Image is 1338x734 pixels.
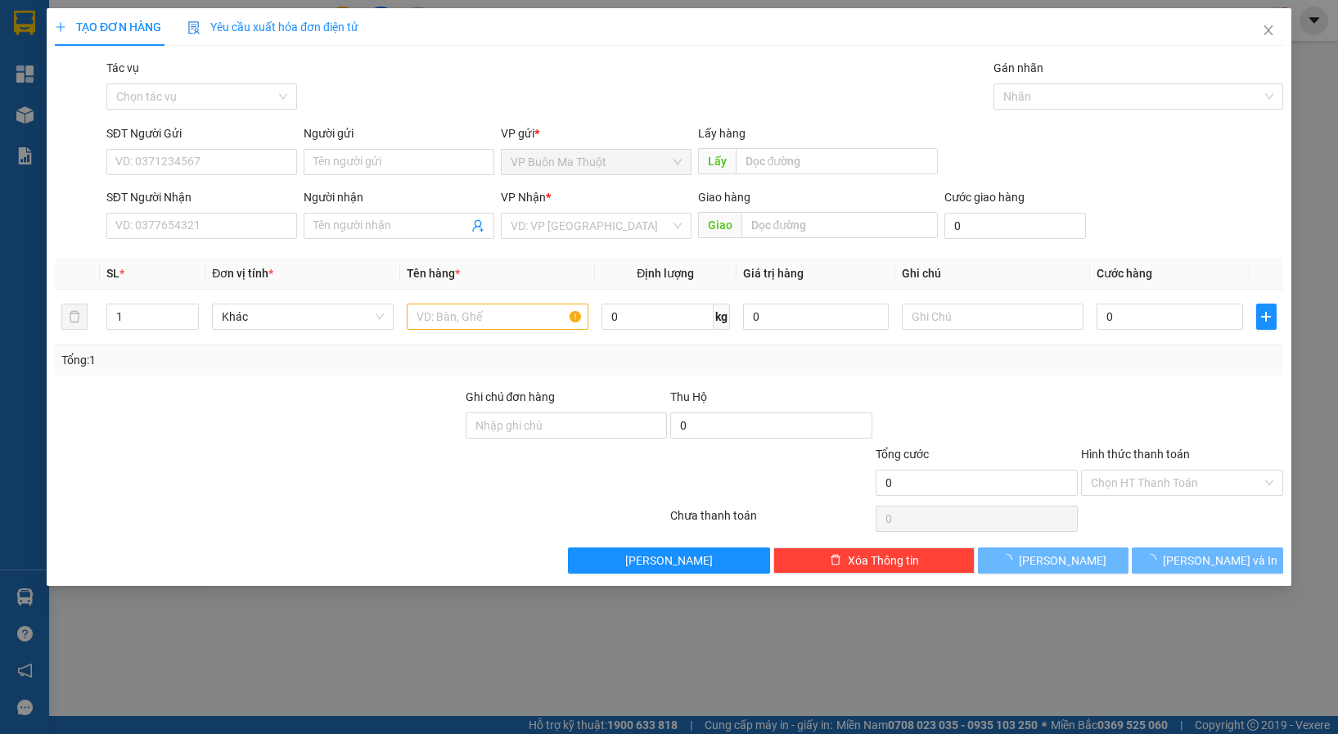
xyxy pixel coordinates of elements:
span: delete [830,554,841,567]
label: Tác vụ [106,61,139,74]
span: Lấy [698,148,736,174]
label: Cước giao hàng [944,191,1025,204]
span: Giá trị hàng [743,267,804,280]
span: Giao hàng [698,191,750,204]
span: VP Nhận [501,191,546,204]
span: close [1262,24,1275,37]
button: Close [1246,8,1291,54]
span: loading [1146,554,1164,565]
input: Cước giao hàng [944,213,1086,239]
span: [PERSON_NAME] và In [1164,552,1278,570]
div: Người nhận [304,188,494,206]
div: SĐT Người Gửi [106,124,297,142]
span: TẠO ĐƠN HÀNG [55,20,161,34]
span: plus [1257,310,1276,323]
label: Gán nhãn [993,61,1043,74]
span: Khác [223,304,385,329]
span: SL [106,267,119,280]
span: Cước hàng [1097,267,1153,280]
button: [PERSON_NAME] và In [1133,547,1283,574]
span: loading [1001,554,1019,565]
input: Ghi Chú [903,304,1084,330]
input: Ghi chú đơn hàng [466,412,668,439]
span: [PERSON_NAME] [625,552,713,570]
button: delete [61,304,88,330]
button: deleteXóa Thông tin [773,547,975,574]
span: Thu Hộ [670,390,707,403]
span: [PERSON_NAME] [1019,552,1106,570]
button: [PERSON_NAME] [568,547,770,574]
input: 0 [743,304,890,330]
span: plus [55,21,66,33]
div: SĐT Người Nhận [106,188,297,206]
span: Xóa Thông tin [848,552,919,570]
span: Tổng cước [876,448,929,461]
input: Dọc đường [741,212,938,238]
span: Đơn vị tính [213,267,274,280]
label: Ghi chú đơn hàng [466,390,556,403]
span: Tên hàng [407,267,460,280]
span: Lấy hàng [698,127,746,140]
div: Chưa thanh toán [669,507,874,535]
button: plus [1256,304,1277,330]
span: user-add [471,219,484,232]
span: Yêu cầu xuất hóa đơn điện tử [187,20,358,34]
span: kg [714,304,730,330]
span: Định lượng [637,267,695,280]
label: Hình thức thanh toán [1081,448,1190,461]
span: VP Buôn Ma Thuột [511,150,682,174]
img: icon [187,21,200,34]
input: VD: Bàn, Ghế [407,304,588,330]
span: Giao [698,212,741,238]
div: Người gửi [304,124,494,142]
div: Tổng: 1 [61,351,517,369]
div: VP gửi [501,124,692,142]
button: [PERSON_NAME] [979,547,1129,574]
input: Dọc đường [736,148,938,174]
th: Ghi chú [896,258,1091,290]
